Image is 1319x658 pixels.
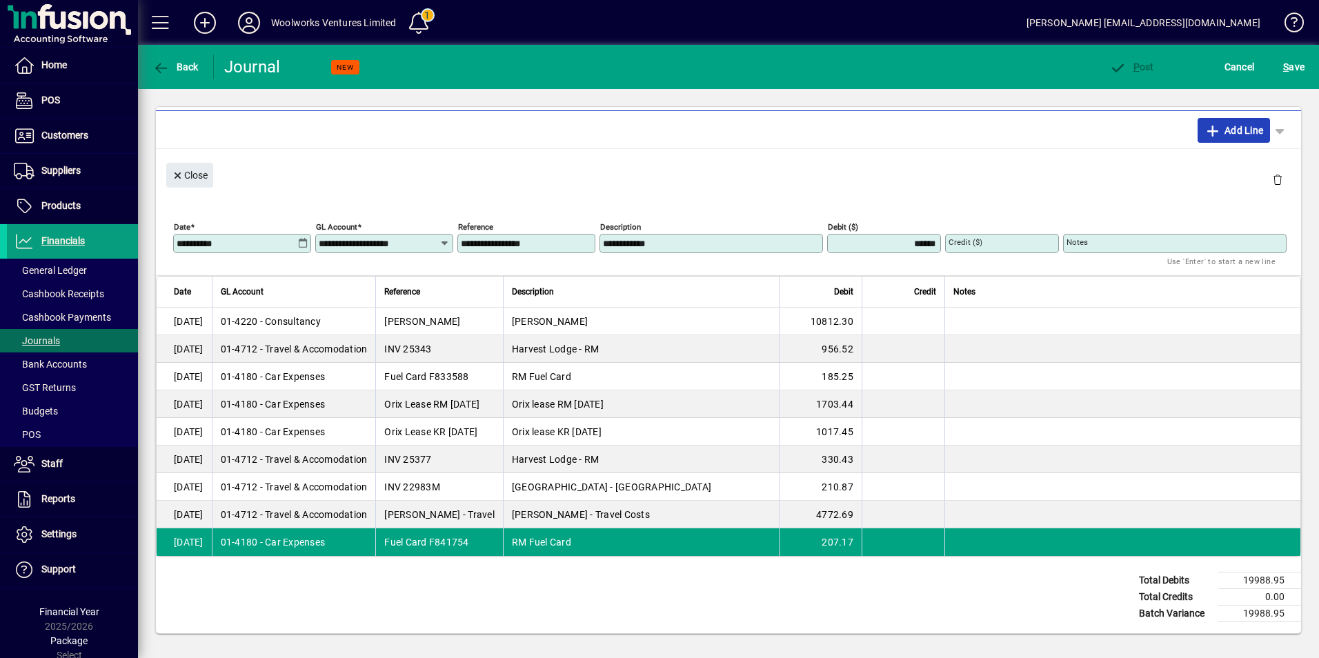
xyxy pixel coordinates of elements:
a: Home [7,48,138,83]
a: Support [7,552,138,587]
button: Cancel [1221,54,1258,79]
span: GST Returns [14,382,76,393]
td: 185.25 [779,363,862,390]
span: POS [41,94,60,106]
span: NEW [337,63,354,72]
mat-label: Date [174,222,190,232]
span: Bank Accounts [14,359,87,370]
button: Add Line [1198,118,1271,143]
a: Budgets [7,399,138,423]
td: 10812.30 [779,308,862,335]
td: [DATE] [157,418,212,446]
td: Harvest Lodge - RM [503,446,779,473]
td: INV 25343 [375,335,503,363]
td: [PERSON_NAME] - Travel Costs [503,501,779,528]
td: 956.52 [779,335,862,363]
a: General Ledger [7,259,138,282]
app-page-header-button: Close [163,168,217,181]
td: Orix Lease RM [DATE] [375,390,503,418]
span: Add Line [1204,119,1264,141]
span: Credit [914,284,936,299]
span: 01-4180 - Car Expenses [221,370,326,383]
button: Close [166,163,213,188]
span: P [1133,61,1140,72]
td: [DATE] [157,390,212,418]
td: [DATE] [157,335,212,363]
mat-label: Reference [458,222,493,232]
span: 01-4712 - Travel & Accomodation [221,508,368,521]
span: S [1283,61,1289,72]
td: RM Fuel Card [503,528,779,556]
a: Staff [7,447,138,481]
td: [DATE] [157,501,212,528]
td: [DATE] [157,473,212,501]
span: 01-4180 - Car Expenses [221,535,326,549]
span: 01-4220 - Consultancy [221,315,321,328]
td: [DATE] [157,446,212,473]
a: Cashbook Receipts [7,282,138,306]
span: Cashbook Receipts [14,288,104,299]
mat-label: Notes [1067,237,1088,247]
a: POS [7,83,138,118]
span: Cancel [1224,56,1255,78]
mat-label: Credit ($) [949,237,982,247]
span: Budgets [14,406,58,417]
mat-label: Description [600,222,641,232]
td: 330.43 [779,446,862,473]
app-page-header-button: Back [138,54,214,79]
span: ave [1283,56,1305,78]
a: Suppliers [7,154,138,188]
td: [DATE] [157,363,212,390]
span: Date [174,284,191,299]
td: Orix lease KR [DATE] [503,418,779,446]
button: Save [1280,54,1308,79]
mat-label: Debit ($) [828,222,858,232]
td: Fuel Card F833588 [375,363,503,390]
td: Orix lease RM [DATE] [503,390,779,418]
div: [PERSON_NAME] [EMAIL_ADDRESS][DOMAIN_NAME] [1027,12,1260,34]
td: Harvest Lodge - RM [503,335,779,363]
button: Add [183,10,227,35]
mat-hint: Use 'Enter' to start a new line [1167,253,1276,269]
span: Debit [834,284,853,299]
span: Notes [953,284,975,299]
span: Suppliers [41,165,81,176]
td: Total Credits [1132,589,1218,606]
button: Delete [1261,163,1294,196]
td: [PERSON_NAME] [503,308,779,335]
td: [DATE] [157,528,212,556]
span: Home [41,59,67,70]
td: 4772.69 [779,501,862,528]
button: Post [1106,54,1158,79]
td: Orix Lease KR [DATE] [375,418,503,446]
span: Reference [384,284,420,299]
button: Back [149,54,202,79]
span: Customers [41,130,88,141]
span: Package [50,635,88,646]
span: Products [41,200,81,211]
span: ost [1109,61,1154,72]
span: Close [172,164,208,187]
div: Journal [224,56,283,78]
td: 19988.95 [1218,606,1301,622]
span: Back [152,61,199,72]
td: Fuel Card F841754 [375,528,503,556]
span: Journals [14,335,60,346]
span: 01-4712 - Travel & Accomodation [221,342,368,356]
td: 1703.44 [779,390,862,418]
a: GST Returns [7,376,138,399]
td: 207.17 [779,528,862,556]
span: Support [41,564,76,575]
td: 210.87 [779,473,862,501]
span: 01-4180 - Car Expenses [221,397,326,411]
td: [PERSON_NAME] [375,308,503,335]
td: [PERSON_NAME] - Travel [375,501,503,528]
td: INV 22983M [375,473,503,501]
span: 01-4712 - Travel & Accomodation [221,480,368,494]
span: Settings [41,528,77,539]
div: Woolworks Ventures Limited [271,12,397,34]
span: 01-4180 - Car Expenses [221,425,326,439]
a: Products [7,189,138,223]
td: INV 25377 [375,446,503,473]
td: Total Debits [1132,572,1218,589]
